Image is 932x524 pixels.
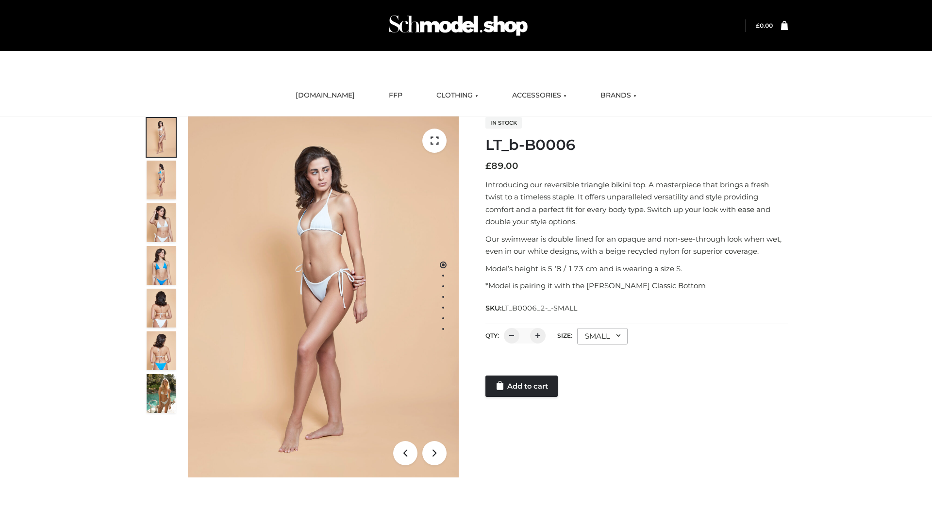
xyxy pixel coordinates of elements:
[147,161,176,199] img: ArielClassicBikiniTop_CloudNine_AzureSky_OW114ECO_2-scaled.jpg
[382,85,410,106] a: FFP
[505,85,574,106] a: ACCESSORIES
[485,262,788,275] p: Model’s height is 5 ‘8 / 173 cm and is wearing a size S.
[485,332,499,339] label: QTY:
[429,85,485,106] a: CLOTHING
[147,118,176,157] img: ArielClassicBikiniTop_CloudNine_AzureSky_OW114ECO_1-scaled.jpg
[756,22,760,29] span: £
[485,136,788,154] h1: LT_b-B0006
[485,161,518,171] bdi: 89.00
[557,332,572,339] label: Size:
[485,233,788,258] p: Our swimwear is double lined for an opaque and non-see-through look when wet, even in our white d...
[485,161,491,171] span: £
[485,279,788,292] p: *Model is pairing it with the [PERSON_NAME] Classic Bottom
[147,246,176,285] img: ArielClassicBikiniTop_CloudNine_AzureSky_OW114ECO_4-scaled.jpg
[288,85,362,106] a: [DOMAIN_NAME]
[147,203,176,242] img: ArielClassicBikiniTop_CloudNine_AzureSky_OW114ECO_3-scaled.jpg
[501,304,577,312] span: LT_B0006_2-_-SMALL
[485,179,788,228] p: Introducing our reversible triangle bikini top. A masterpiece that brings a fresh twist to a time...
[147,289,176,327] img: ArielClassicBikiniTop_CloudNine_AzureSky_OW114ECO_7-scaled.jpg
[385,6,531,45] img: Schmodel Admin 964
[756,22,773,29] bdi: 0.00
[577,328,628,344] div: SMALL
[485,117,522,129] span: In stock
[593,85,644,106] a: BRANDS
[485,376,558,397] a: Add to cart
[485,302,578,314] span: SKU:
[147,331,176,370] img: ArielClassicBikiniTop_CloudNine_AzureSky_OW114ECO_8-scaled.jpg
[756,22,773,29] a: £0.00
[147,374,176,413] img: Arieltop_CloudNine_AzureSky2.jpg
[188,116,459,477] img: ArielClassicBikiniTop_CloudNine_AzureSky_OW114ECO_1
